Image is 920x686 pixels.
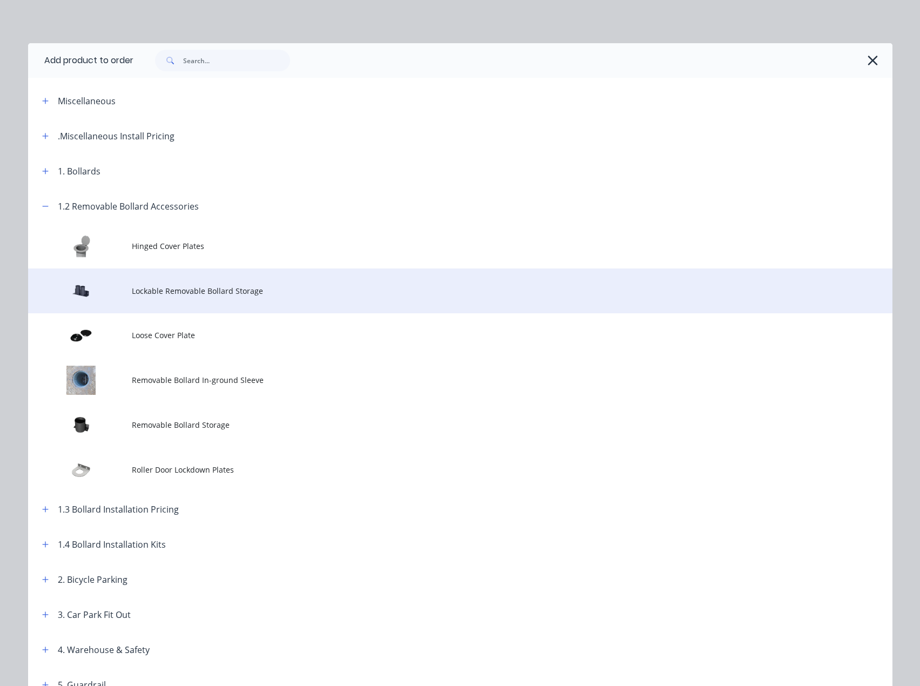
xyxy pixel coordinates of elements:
span: Loose Cover Plate [132,329,740,341]
span: Removable Bollard Storage [132,419,740,431]
input: Search... [183,50,290,71]
span: Roller Door Lockdown Plates [132,464,740,475]
span: Removable Bollard In-ground Sleeve [132,374,740,386]
div: 1.2 Removable Bollard Accessories [58,200,199,213]
div: 4. Warehouse & Safety [58,643,150,656]
span: Lockable Removable Bollard Storage [132,285,740,297]
div: 2. Bicycle Parking [58,573,127,586]
div: Miscellaneous [58,95,116,107]
div: Add product to order [28,43,133,78]
div: 1. Bollards [58,165,100,178]
div: 3. Car Park Fit Out [58,608,131,621]
div: 1.3 Bollard Installation Pricing [58,503,179,516]
span: Hinged Cover Plates [132,240,740,252]
div: .Miscellaneous Install Pricing [58,130,174,143]
div: 1.4 Bollard Installation Kits [58,538,166,551]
